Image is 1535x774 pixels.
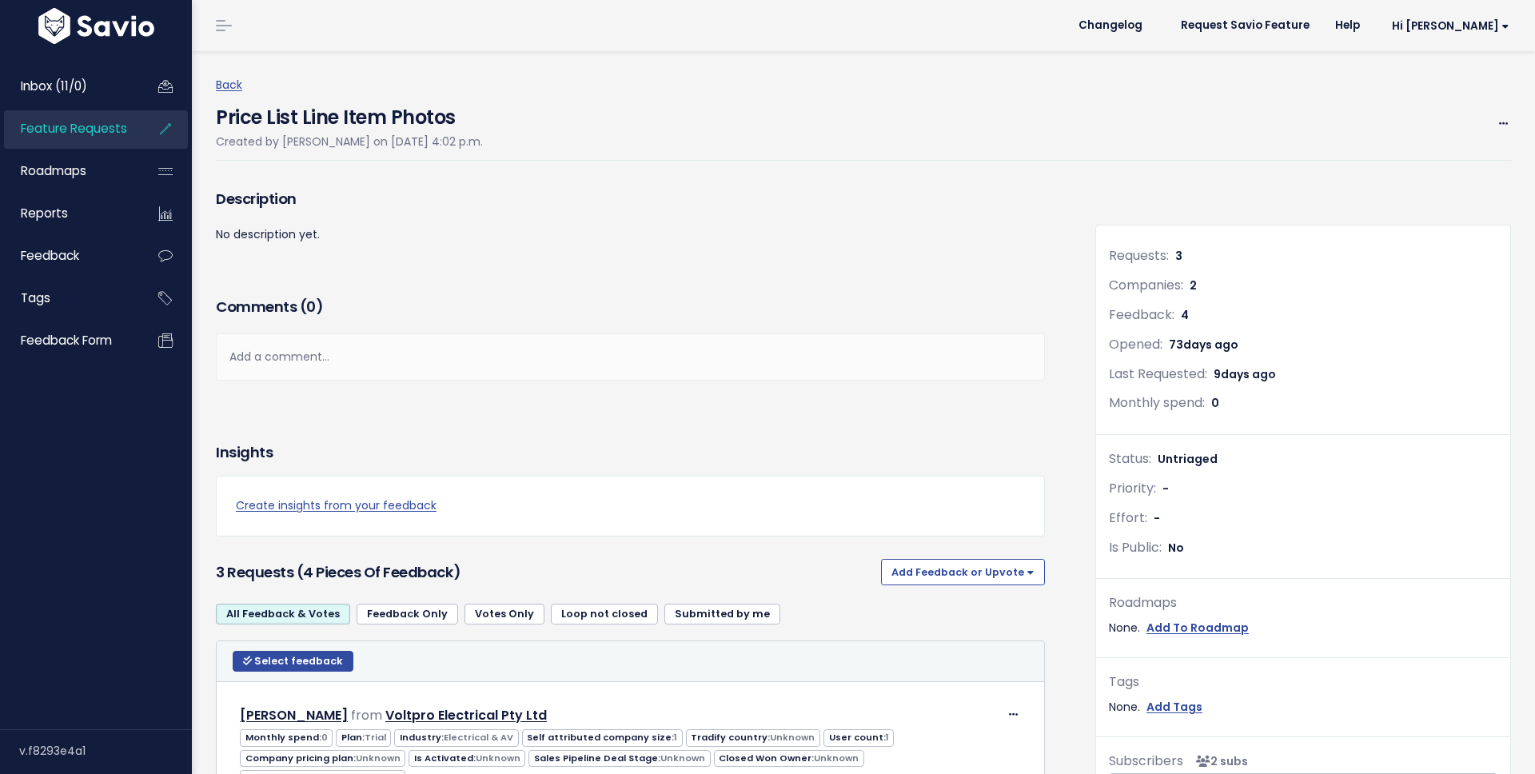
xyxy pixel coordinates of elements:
[664,604,780,624] a: Submitted by me
[4,195,133,232] a: Reports
[1373,14,1522,38] a: Hi [PERSON_NAME]
[216,225,1045,245] p: No description yet.
[886,731,889,744] span: 1
[357,604,458,624] a: Feedback Only
[216,95,483,132] h4: Price List Line Item Photos
[216,296,1045,318] h3: Comments ( )
[1183,337,1238,353] span: days ago
[1109,618,1497,638] div: None.
[1109,538,1162,557] span: Is Public:
[21,289,50,306] span: Tags
[770,731,815,744] span: Unknown
[21,205,68,221] span: Reports
[240,706,348,724] a: [PERSON_NAME]
[34,8,158,44] img: logo-white.9d6f32f41409.svg
[814,752,859,764] span: Unknown
[216,188,1045,210] h3: Description
[1169,337,1238,353] span: 73
[522,729,683,746] span: Self attributed company size:
[551,604,658,624] a: Loop not closed
[1109,752,1183,770] span: Subscribers
[1146,618,1249,638] a: Add To Roadmap
[385,706,547,724] a: Voltpro Electrical Pty Ltd
[1078,20,1142,31] span: Changelog
[21,120,127,137] span: Feature Requests
[1109,305,1174,324] span: Feedback:
[1109,592,1497,615] div: Roadmaps
[233,651,353,672] button: Select feedback
[4,68,133,105] a: Inbox (11/0)
[351,706,382,724] span: from
[1175,248,1182,264] span: 3
[254,654,343,668] span: Select feedback
[21,247,79,264] span: Feedback
[4,280,133,317] a: Tags
[1109,246,1169,265] span: Requests:
[216,333,1045,381] div: Add a comment...
[1109,335,1162,353] span: Opened:
[528,750,710,767] span: Sales Pipeline Deal Stage:
[21,78,87,94] span: Inbox (11/0)
[4,237,133,274] a: Feedback
[1214,366,1276,382] span: 9
[1190,753,1248,769] span: <p><strong>Subscribers</strong><br><br> - Carolina Salcedo Claramunt<br> - Blake Knight<br> </p>
[476,752,520,764] span: Unknown
[1168,14,1322,38] a: Request Savio Feature
[444,731,513,744] span: Electrical & AV
[881,559,1045,584] button: Add Feedback or Upvote
[4,322,133,359] a: Feedback form
[21,332,112,349] span: Feedback form
[1392,20,1509,32] span: Hi [PERSON_NAME]
[674,731,677,744] span: 1
[1109,365,1207,383] span: Last Requested:
[240,750,405,767] span: Company pricing plan:
[321,731,328,744] span: 0
[1162,481,1169,497] span: -
[1158,451,1218,467] span: Untriaged
[1146,697,1202,717] a: Add Tags
[365,731,386,744] span: Trial
[216,604,350,624] a: All Feedback & Votes
[686,729,820,746] span: Tradify country:
[19,730,192,772] div: v.f8293e4a1
[356,752,401,764] span: Unknown
[1109,697,1497,717] div: None.
[1154,510,1160,526] span: -
[1109,509,1147,527] span: Effort:
[1109,393,1205,412] span: Monthly spend:
[1109,276,1183,294] span: Companies:
[336,729,391,746] span: Plan:
[1190,277,1197,293] span: 2
[823,729,894,746] span: User count:
[1168,540,1184,556] span: No
[714,750,864,767] span: Closed Won Owner:
[4,153,133,190] a: Roadmaps
[21,162,86,179] span: Roadmaps
[216,77,242,93] a: Back
[1109,449,1151,468] span: Status:
[1109,479,1156,497] span: Priority:
[1181,307,1189,323] span: 4
[216,441,273,464] h3: Insights
[216,561,875,584] h3: 3 Requests (4 pieces of Feedback)
[240,729,333,746] span: Monthly spend:
[4,110,133,147] a: Feature Requests
[216,134,483,150] span: Created by [PERSON_NAME] on [DATE] 4:02 p.m.
[660,752,705,764] span: Unknown
[464,604,544,624] a: Votes Only
[1322,14,1373,38] a: Help
[1221,366,1276,382] span: days ago
[394,729,518,746] span: Industry:
[306,297,316,317] span: 0
[1109,671,1497,694] div: Tags
[236,496,1025,516] a: Create insights from your feedback
[409,750,525,767] span: Is Activated:
[1211,395,1219,411] span: 0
